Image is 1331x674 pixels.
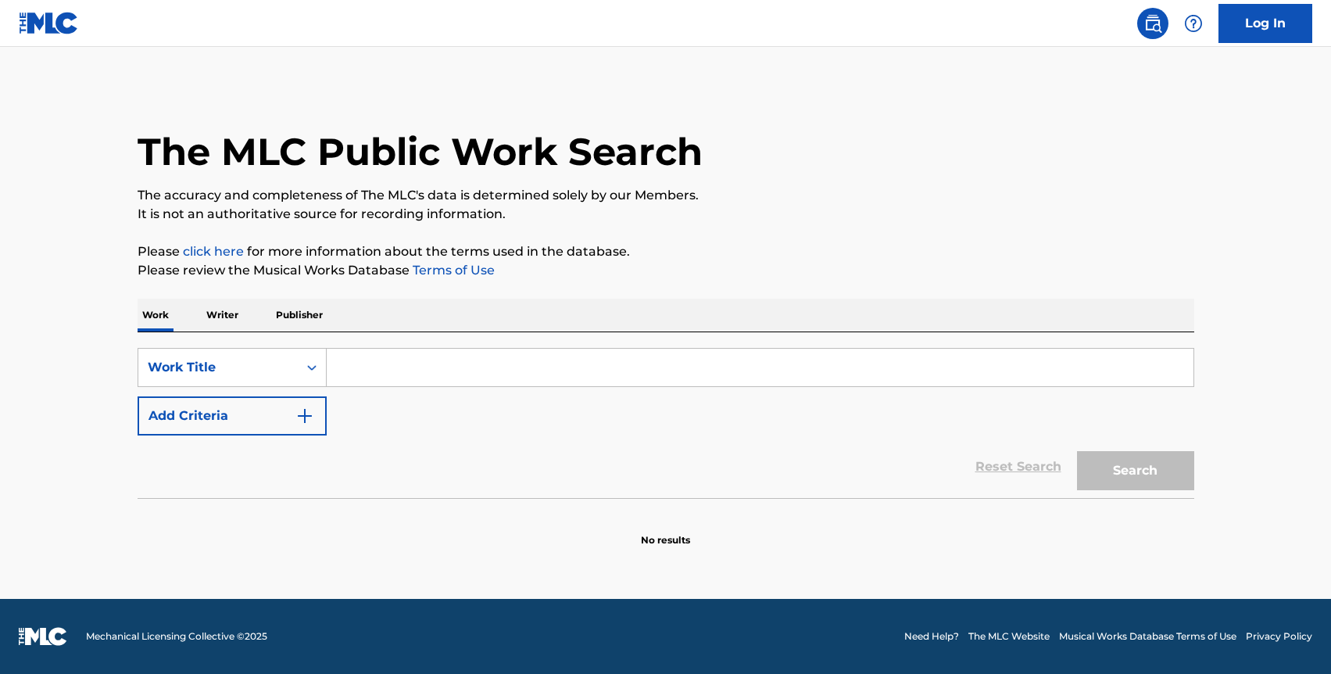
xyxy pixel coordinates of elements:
div: Work Title [148,358,288,377]
a: Privacy Policy [1246,629,1312,644]
button: Add Criteria [138,396,327,436]
div: Help [1178,8,1209,39]
img: logo [19,627,67,646]
span: Mechanical Licensing Collective © 2025 [86,629,267,644]
h1: The MLC Public Work Search [138,128,703,175]
p: Please for more information about the terms used in the database. [138,242,1194,261]
p: Publisher [271,299,327,332]
img: search [1143,14,1162,33]
a: The MLC Website [968,629,1050,644]
a: Public Search [1137,8,1168,39]
img: 9d2ae6d4665cec9f34b9.svg [295,407,314,425]
a: Log In [1218,4,1312,43]
form: Search Form [138,348,1194,498]
img: MLC Logo [19,12,79,34]
p: Writer [202,299,243,332]
p: The accuracy and completeness of The MLC's data is determined solely by our Members. [138,186,1194,205]
p: It is not an authoritative source for recording information. [138,205,1194,224]
a: Terms of Use [410,263,495,278]
p: No results [641,514,690,547]
img: help [1184,14,1203,33]
p: Please review the Musical Works Database [138,261,1194,280]
p: Work [138,299,174,332]
a: click here [183,244,244,259]
a: Musical Works Database Terms of Use [1059,629,1236,644]
a: Need Help? [904,629,959,644]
